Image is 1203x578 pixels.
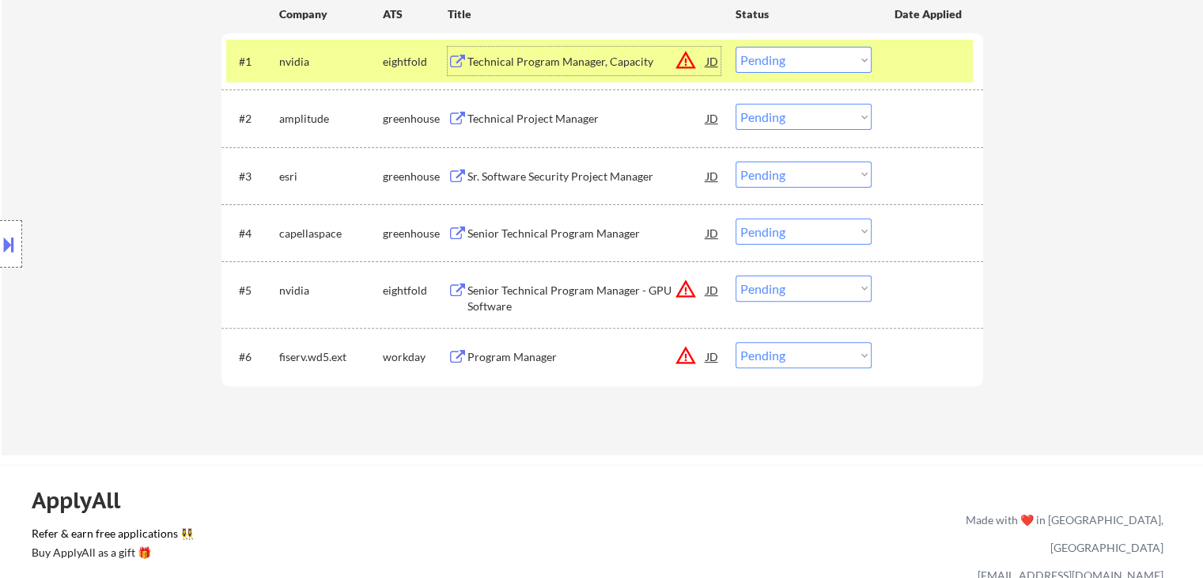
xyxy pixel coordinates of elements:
[959,506,1163,561] div: Made with ❤️ in [GEOGRAPHIC_DATA], [GEOGRAPHIC_DATA]
[467,226,706,241] div: Senior Technical Program Manager
[279,169,383,184] div: esri
[383,111,448,127] div: greenhouse
[32,528,635,545] a: Refer & earn free applications 👯‍♀️
[705,219,721,247] div: JD
[32,487,138,514] div: ApplyAll
[467,54,706,70] div: Technical Program Manager, Capacity
[705,162,721,190] div: JD
[467,349,706,365] div: Program Manager
[895,6,964,22] div: Date Applied
[383,6,448,22] div: ATS
[383,226,448,241] div: greenhouse
[467,169,706,184] div: Sr. Software Security Project Manager
[239,54,267,70] div: #1
[675,278,697,300] button: warning_amber
[383,283,448,299] div: eightfold
[467,111,706,127] div: Technical Project Manager
[32,547,190,558] div: Buy ApplyAll as a gift 🎁
[279,6,383,22] div: Company
[675,344,697,367] button: warning_amber
[675,49,697,71] button: warning_amber
[705,342,721,371] div: JD
[383,54,448,70] div: eightfold
[279,111,383,127] div: amplitude
[448,6,721,22] div: Title
[279,54,383,70] div: nvidia
[467,283,706,314] div: Senior Technical Program Manager - GPU Software
[279,226,383,241] div: capellaspace
[383,169,448,184] div: greenhouse
[705,47,721,75] div: JD
[279,349,383,365] div: fiserv.wd5.ext
[705,276,721,304] div: JD
[383,349,448,365] div: workday
[279,283,383,299] div: nvidia
[32,545,190,565] a: Buy ApplyAll as a gift 🎁
[705,104,721,132] div: JD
